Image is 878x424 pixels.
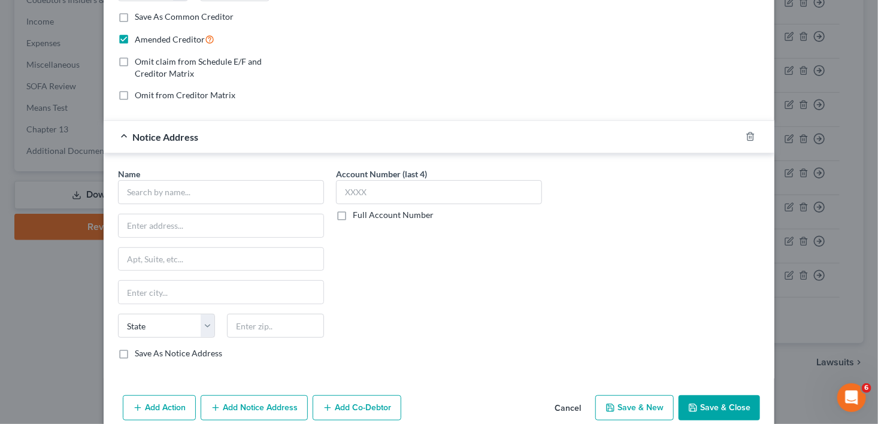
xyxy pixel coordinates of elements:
[336,180,542,204] input: XXXX
[336,168,427,180] label: Account Number (last 4)
[135,56,262,78] span: Omit claim from Schedule E/F and Creditor Matrix
[119,281,323,304] input: Enter city...
[119,214,323,237] input: Enter address...
[201,395,308,420] button: Add Notice Address
[118,169,140,179] span: Name
[123,395,196,420] button: Add Action
[135,11,234,23] label: Save As Common Creditor
[595,395,674,420] button: Save & New
[119,248,323,271] input: Apt, Suite, etc...
[135,90,235,100] span: Omit from Creditor Matrix
[862,383,871,393] span: 6
[227,314,324,338] input: Enter zip..
[353,209,434,221] label: Full Account Number
[679,395,760,420] button: Save & Close
[313,395,401,420] button: Add Co-Debtor
[118,180,324,204] input: Search by name...
[135,34,205,44] span: Amended Creditor
[132,131,198,143] span: Notice Address
[545,396,591,420] button: Cancel
[135,347,222,359] label: Save As Notice Address
[837,383,866,412] iframe: Intercom live chat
